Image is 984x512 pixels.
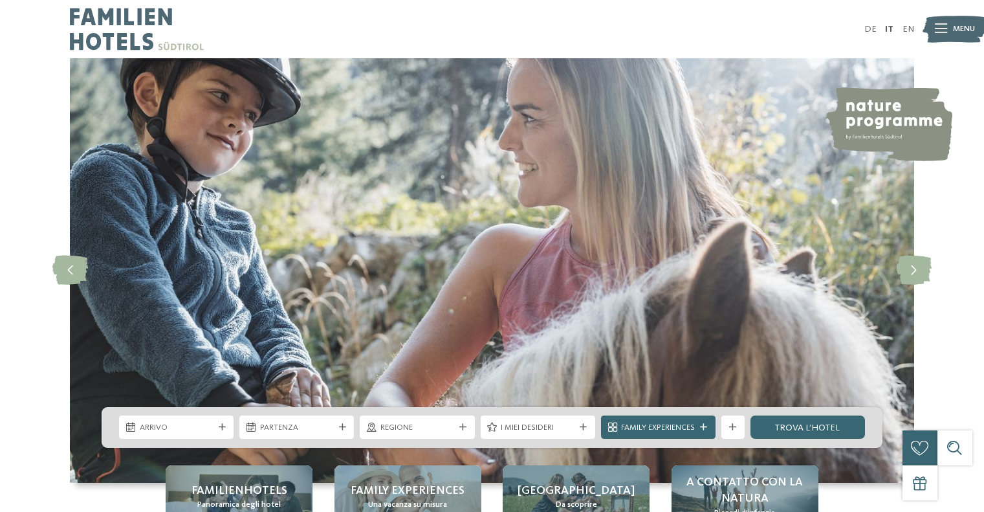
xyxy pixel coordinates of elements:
a: trova l’hotel [750,416,865,439]
span: [GEOGRAPHIC_DATA] [518,483,635,499]
span: Da scoprire [556,499,597,511]
span: Regione [380,422,454,434]
span: Family experiences [351,483,465,499]
span: Panoramica degli hotel [197,499,281,511]
span: Family Experiences [621,422,695,434]
span: Menu [953,23,975,35]
span: I miei desideri [501,422,574,434]
span: Familienhotels [191,483,287,499]
a: EN [902,25,914,34]
img: Family hotel Alto Adige: the happy family places! [70,58,914,483]
span: Arrivo [140,422,213,434]
span: Partenza [260,422,334,434]
a: IT [885,25,893,34]
span: Una vacanza su misura [368,499,447,511]
a: DE [864,25,877,34]
span: A contatto con la natura [683,474,807,507]
img: nature programme by Familienhotels Südtirol [824,87,952,161]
